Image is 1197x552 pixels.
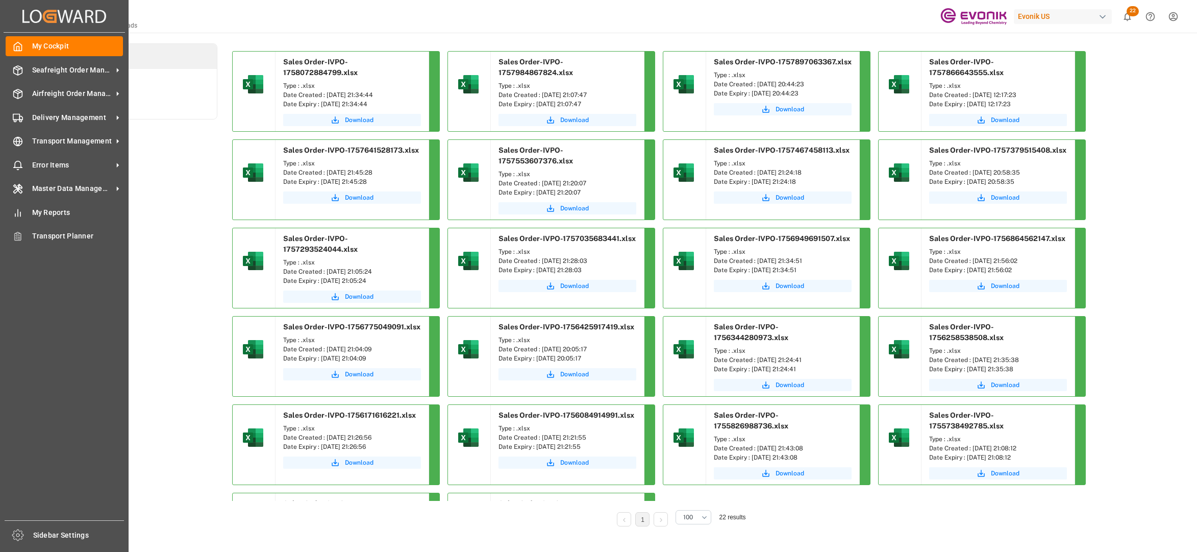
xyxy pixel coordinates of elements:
span: Download [560,370,589,379]
span: Sidebar Settings [33,530,124,541]
span: Download [776,281,804,291]
div: Type : .xlsx [929,346,1067,355]
img: microsoft-excel-2019--v1.png [887,249,911,273]
span: Sales Order-IVPO-1757984867824.xlsx [498,58,573,77]
a: Download [714,103,852,115]
a: Download [283,114,421,126]
div: Date Expiry : [DATE] 21:08:12 [929,453,1067,462]
div: Date Created : [DATE] 21:45:28 [283,168,421,177]
button: Help Center [1139,5,1162,28]
span: Sales Order-IVPO-1757035683441.xlsx [498,234,636,243]
img: microsoft-excel-2019--v1.png [671,337,696,362]
span: Download [776,380,804,390]
div: Type : .xlsx [714,346,852,355]
a: Download [929,114,1067,126]
a: Tasks [47,69,217,94]
img: microsoft-excel-2019--v1.png [456,425,481,450]
span: Seafreight Order Management [32,65,113,76]
a: Download [929,467,1067,479]
span: My Reports [32,207,123,218]
button: Download [498,114,636,126]
div: Type : .xlsx [498,81,636,90]
div: Date Created : [DATE] 21:24:18 [714,168,852,177]
div: Date Created : [DATE] 21:20:07 [498,179,636,188]
span: Download [560,281,589,291]
div: Date Expiry : [DATE] 21:26:56 [283,442,421,451]
span: Download [991,115,1019,125]
span: Download [345,370,373,379]
img: microsoft-excel-2019--v1.png [887,337,911,362]
div: Type : .xlsx [498,170,636,179]
span: Download [776,469,804,478]
button: Download [283,291,421,303]
span: Download [991,193,1019,202]
div: Date Expiry : [DATE] 21:05:24 [283,276,421,285]
a: Download [498,368,636,380]
span: Sales Order-IVPO-1757866643555.xlsx [929,58,1004,77]
div: Date Expiry : [DATE] 21:35:38 [929,365,1067,374]
div: Date Created : [DATE] 21:07:47 [498,90,636,100]
img: microsoft-excel-2019--v1.png [456,160,481,185]
button: Download [714,467,852,479]
li: Downloads [47,44,217,69]
div: Date Created : [DATE] 21:05:24 [283,267,421,276]
span: Master Data Management [32,183,113,194]
div: Date Expiry : [DATE] 21:56:02 [929,266,1067,275]
span: 100 [683,513,693,522]
span: Sales Order-IVPO-1757553607376.xlsx [498,146,573,165]
div: Date Expiry : [DATE] 12:17:23 [929,100,1067,109]
div: Date Expiry : [DATE] 21:04:09 [283,354,421,363]
button: Download [929,191,1067,204]
button: show 22 new notifications [1116,5,1139,28]
span: 22 [1127,6,1139,16]
span: Sales Order-IVPO-1755738492785.xlsx [929,411,1004,430]
div: Date Expiry : [DATE] 21:34:51 [714,266,852,275]
div: Date Expiry : [DATE] 21:07:47 [498,100,636,109]
span: Airfreight Order Management [32,88,113,99]
div: Date Created : [DATE] 21:35:38 [929,355,1067,365]
button: Download [283,457,421,469]
img: microsoft-excel-2019--v1.png [887,72,911,97]
li: Activity [47,94,217,119]
button: Download [498,202,636,214]
div: Type : .xlsx [283,159,421,168]
a: Download [714,191,852,204]
div: Date Created : [DATE] 21:21:55 [498,433,636,442]
img: microsoft-excel-2019--v1.png [671,160,696,185]
li: Previous Page [617,512,631,526]
div: Date Created : [DATE] 21:04:09 [283,345,421,354]
a: Download [498,280,636,292]
div: Date Created : [DATE] 21:56:02 [929,256,1067,266]
div: Date Expiry : [DATE] 21:28:03 [498,266,636,275]
div: Date Expiry : [DATE] 21:24:18 [714,177,852,186]
img: microsoft-excel-2019--v1.png [671,425,696,450]
span: Sales Order-IVPO-1756425917419.xlsx [498,323,634,331]
span: Error Items [32,160,113,171]
span: Download [560,458,589,467]
div: Type : .xlsx [714,70,852,80]
span: Sales Order-IVPO-1756084914991.xlsx [498,411,634,419]
div: Type : .xlsx [498,335,636,345]
div: Type : .xlsx [714,159,852,168]
img: microsoft-excel-2019--v1.png [671,72,696,97]
img: microsoft-excel-2019--v1.png [456,249,481,273]
a: Download [283,368,421,380]
span: Sales Order-IVPO-1756258538508.xlsx [929,323,1004,342]
span: Sales Order-IVPO-1757467458113.xlsx [714,146,850,154]
span: Transport Planner [32,231,123,242]
div: Date Created : [DATE] 20:58:35 [929,168,1067,177]
span: Download [991,380,1019,390]
img: microsoft-excel-2019--v1.png [671,249,696,273]
span: Sales Order-IVPO-1757641528173.xlsx [283,146,419,154]
span: Sales Order-IVPO-1756864562147.xlsx [929,234,1065,243]
span: Delivery Management [32,112,113,123]
span: Download [345,292,373,301]
button: Download [714,280,852,292]
a: Download [283,191,421,204]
